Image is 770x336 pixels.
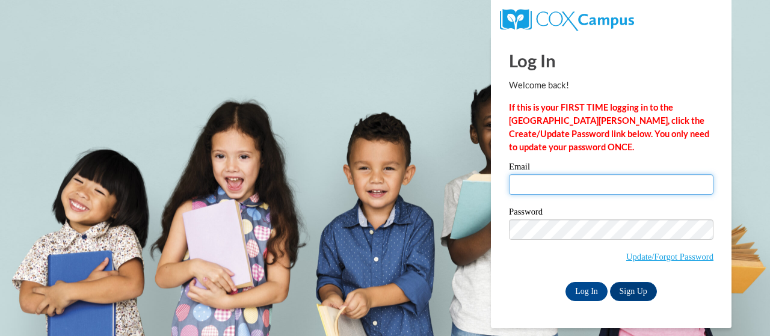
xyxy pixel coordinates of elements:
label: Email [509,162,713,174]
a: Sign Up [610,282,657,301]
img: COX Campus [500,9,634,31]
h1: Log In [509,48,713,73]
a: COX Campus [500,14,634,24]
p: Welcome back! [509,79,713,92]
label: Password [509,207,713,219]
input: Log In [565,282,608,301]
a: Update/Forgot Password [626,252,713,261]
strong: If this is your FIRST TIME logging in to the [GEOGRAPHIC_DATA][PERSON_NAME], click the Create/Upd... [509,102,709,152]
